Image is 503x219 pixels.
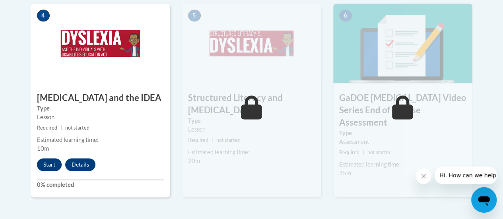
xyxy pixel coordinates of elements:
[37,125,57,131] span: Required
[212,137,213,143] span: |
[31,4,170,83] img: Course Image
[5,6,64,12] span: Hi. How can we help?
[333,4,472,83] img: Course Image
[339,10,352,21] span: 6
[188,10,201,21] span: 5
[339,149,359,155] span: Required
[188,125,315,134] div: Lesson
[363,149,364,155] span: |
[182,4,321,83] img: Course Image
[65,158,95,171] button: Details
[339,129,466,138] label: Type
[188,116,315,125] label: Type
[339,160,466,169] div: Estimated learning time:
[182,92,321,116] h3: Structured Literacy and [MEDICAL_DATA]
[188,148,315,157] div: Estimated learning time:
[435,167,497,184] iframe: Message from company
[37,145,49,152] span: 10m
[65,125,89,131] span: not started
[37,158,62,171] button: Start
[37,113,164,122] div: Lesson
[60,125,62,131] span: |
[31,92,170,104] h3: [MEDICAL_DATA] and the IDEA
[37,104,164,113] label: Type
[339,170,351,176] span: 35m
[333,92,472,128] h3: GaDOE [MEDICAL_DATA] Video Series End of Course Assessment
[37,180,164,189] label: 0% completed
[339,138,466,146] div: Assessment
[37,136,164,144] div: Estimated learning time:
[188,157,200,164] span: 20m
[37,10,50,21] span: 4
[367,149,392,155] span: not started
[471,187,497,213] iframe: Button to launch messaging window
[216,137,241,143] span: not started
[188,137,208,143] span: Required
[416,168,431,184] iframe: Close message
